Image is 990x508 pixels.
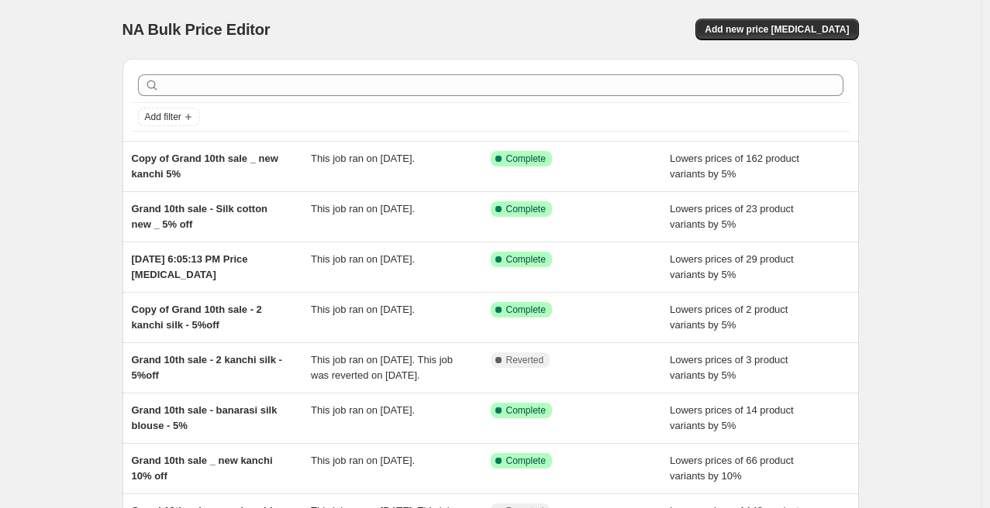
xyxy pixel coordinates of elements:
[311,354,453,381] span: This job ran on [DATE]. This job was reverted on [DATE].
[132,253,248,280] span: [DATE] 6:05:13 PM Price [MEDICAL_DATA]
[670,354,788,381] span: Lowers prices of 3 product variants by 5%
[670,455,794,482] span: Lowers prices of 66 product variants by 10%
[311,153,415,164] span: This job ran on [DATE].
[311,304,415,315] span: This job ran on [DATE].
[132,304,262,331] span: Copy of Grand 10th sale - 2 kanchi silk - 5%off
[132,354,282,381] span: Grand 10th sale - 2 kanchi silk - 5%off
[695,19,858,40] button: Add new price [MEDICAL_DATA]
[670,404,794,431] span: Lowers prices of 14 product variants by 5%
[138,108,200,126] button: Add filter
[506,455,546,467] span: Complete
[132,203,268,230] span: Grand 10th sale - Silk cotton new _ 5% off
[132,455,273,482] span: Grand 10th sale _ new kanchi 10% off
[132,404,278,431] span: Grand 10th sale - banarasi silk blouse - 5%
[670,253,794,280] span: Lowers prices of 29 product variants by 5%
[311,253,415,265] span: This job ran on [DATE].
[311,455,415,466] span: This job ran on [DATE].
[145,111,181,123] span: Add filter
[670,203,794,230] span: Lowers prices of 23 product variants by 5%
[670,304,788,331] span: Lowers prices of 2 product variants by 5%
[311,203,415,215] span: This job ran on [DATE].
[311,404,415,416] span: This job ran on [DATE].
[506,354,544,366] span: Reverted
[506,304,546,316] span: Complete
[705,23,849,36] span: Add new price [MEDICAL_DATA]
[670,153,799,180] span: Lowers prices of 162 product variants by 5%
[132,153,278,180] span: Copy of Grand 10th sale _ new kanchi 5%
[506,203,546,215] span: Complete
[506,253,546,266] span: Complete
[122,21,271,38] span: NA Bulk Price Editor
[506,404,546,417] span: Complete
[506,153,546,165] span: Complete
